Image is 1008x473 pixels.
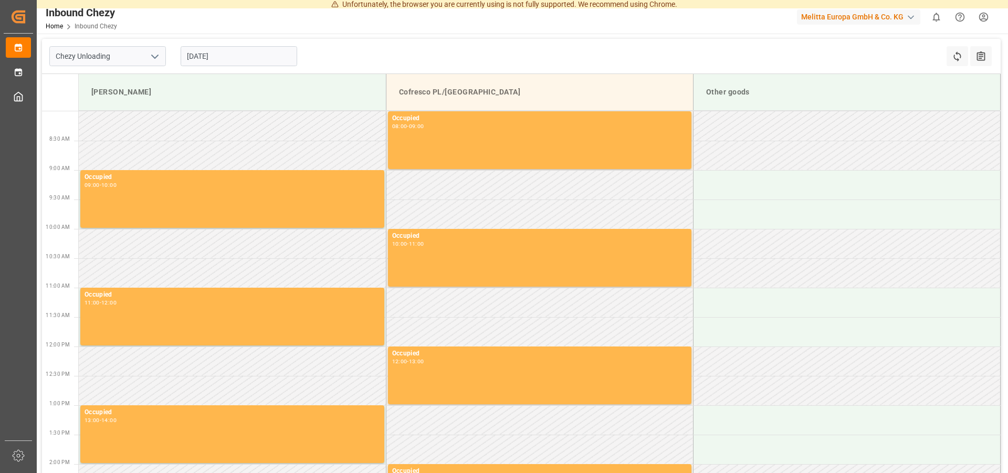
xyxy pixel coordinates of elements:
[407,124,408,129] div: -
[392,241,407,246] div: 10:00
[85,300,100,305] div: 11:00
[392,113,687,124] div: Occupied
[87,82,377,102] div: [PERSON_NAME]
[46,23,63,30] a: Home
[797,7,925,27] button: Melitta Europa GmbH & Co. KG
[49,136,70,142] span: 8:30 AM
[49,165,70,171] span: 9:00 AM
[392,124,407,129] div: 08:00
[702,82,992,102] div: Other goods
[46,342,70,348] span: 12:00 PM
[46,254,70,259] span: 10:30 AM
[407,359,408,364] div: -
[101,300,117,305] div: 12:00
[146,48,162,65] button: open menu
[85,290,380,300] div: Occupied
[85,172,380,183] div: Occupied
[46,312,70,318] span: 11:30 AM
[49,46,166,66] input: Type to search/select
[85,407,380,418] div: Occupied
[85,418,100,423] div: 13:00
[797,9,920,25] div: Melitta Europa GmbH & Co. KG
[409,124,424,129] div: 09:00
[49,430,70,436] span: 1:30 PM
[409,241,424,246] div: 11:00
[49,459,70,465] span: 2:00 PM
[46,224,70,230] span: 10:00 AM
[948,5,972,29] button: Help Center
[925,5,948,29] button: show 0 new notifications
[407,241,408,246] div: -
[46,283,70,289] span: 11:00 AM
[46,371,70,377] span: 12:30 PM
[100,418,101,423] div: -
[101,183,117,187] div: 10:00
[181,46,297,66] input: DD.MM.YYYY
[409,359,424,364] div: 13:00
[100,300,101,305] div: -
[49,195,70,201] span: 9:30 AM
[85,183,100,187] div: 09:00
[392,359,407,364] div: 12:00
[100,183,101,187] div: -
[49,401,70,406] span: 1:00 PM
[395,82,685,102] div: Cofresco PL/[GEOGRAPHIC_DATA]
[392,231,687,241] div: Occupied
[392,349,687,359] div: Occupied
[101,418,117,423] div: 14:00
[46,5,117,20] div: Inbound Chezy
